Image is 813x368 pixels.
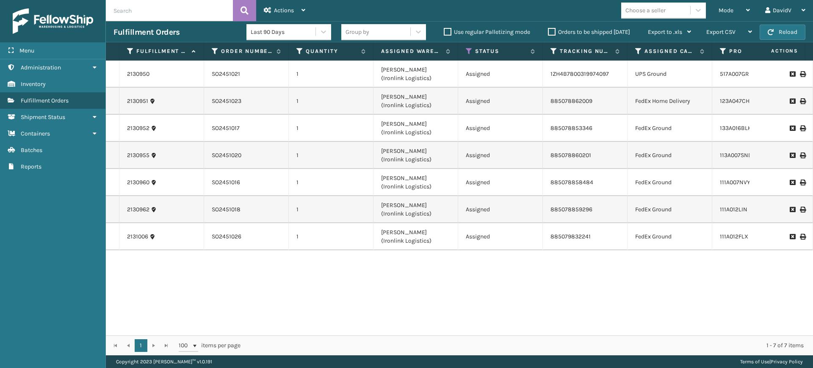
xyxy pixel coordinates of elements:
label: Assigned Warehouse [381,47,442,55]
td: [PERSON_NAME] (Ironlink Logistics) [373,88,458,115]
td: 1 [289,61,373,88]
td: Assigned [458,223,543,250]
td: SO2451020 [204,142,289,169]
span: Export CSV [706,28,736,36]
a: 133A016BLK [720,125,752,132]
td: [PERSON_NAME] (Ironlink Logistics) [373,61,458,88]
label: Assigned Carrier Service [644,47,696,55]
td: FedEx Ground [628,142,712,169]
td: 1 [289,196,373,223]
td: Assigned [458,196,543,223]
td: Assigned [458,115,543,142]
td: [PERSON_NAME] (Ironlink Logistics) [373,223,458,250]
a: 2130952 [127,124,149,133]
a: 1 [135,339,147,352]
span: Inventory [21,80,46,88]
td: Assigned [458,88,543,115]
a: 113A007SND [720,152,752,159]
i: Print Label [800,207,805,213]
i: Print Label [800,125,805,131]
td: UPS Ground [628,61,712,88]
label: Order Number [221,47,272,55]
span: Containers [21,130,50,137]
span: Actions [274,7,294,14]
div: Group by [346,28,369,36]
i: Print Label [800,71,805,77]
a: Terms of Use [740,359,769,365]
span: Actions [744,44,803,58]
span: Export to .xls [648,28,682,36]
a: 885078858484 [550,179,593,186]
td: FedEx Ground [628,169,712,196]
td: Assigned [458,61,543,88]
a: 885078859296 [550,206,592,213]
td: Assigned [458,169,543,196]
a: 885079832241 [550,233,591,240]
span: 100 [179,341,191,350]
a: 2131006 [127,232,148,241]
i: Request to Be Cancelled [790,180,795,185]
td: FedEx Ground [628,223,712,250]
i: Request to Be Cancelled [790,125,795,131]
span: items per page [179,339,241,352]
img: logo [13,8,93,34]
td: [PERSON_NAME] (Ironlink Logistics) [373,115,458,142]
div: Choose a seller [625,6,666,15]
span: Batches [21,147,42,154]
td: 1 [289,223,373,250]
label: Orders to be shipped [DATE] [548,28,630,36]
span: Administration [21,64,61,71]
td: [PERSON_NAME] (Ironlink Logistics) [373,196,458,223]
span: Menu [19,47,34,54]
i: Print Label [800,98,805,104]
i: Request to Be Cancelled [790,234,795,240]
label: Status [475,47,526,55]
i: Print Label [800,234,805,240]
td: 1 [289,169,373,196]
label: Fulfillment Order Id [136,47,188,55]
td: 1 [289,88,373,115]
a: 123A047CHR [720,97,753,105]
button: Reload [760,25,805,40]
a: 2130951 [127,97,148,105]
td: SO2451018 [204,196,289,223]
td: SO2451017 [204,115,289,142]
span: Shipment Status [21,113,65,121]
td: SO2451023 [204,88,289,115]
a: 517A007GRN [720,70,753,77]
a: 2130962 [127,205,149,214]
i: Request to Be Cancelled [790,71,795,77]
label: Tracking Number [560,47,611,55]
td: SO2451026 [204,223,289,250]
a: 111A012LIN [720,206,747,213]
a: Privacy Policy [771,359,803,365]
a: 885078862009 [550,97,592,105]
td: FedEx Ground [628,115,712,142]
span: Reports [21,163,41,170]
a: 1ZH4B7800319974097 [550,70,609,77]
a: 885078853346 [550,125,592,132]
span: Mode [719,7,733,14]
td: [PERSON_NAME] (Ironlink Logistics) [373,142,458,169]
td: SO2451021 [204,61,289,88]
i: Request to Be Cancelled [790,98,795,104]
a: 2130955 [127,151,149,160]
td: FedEx Home Delivery [628,88,712,115]
label: Use regular Palletizing mode [444,28,530,36]
i: Request to Be Cancelled [790,207,795,213]
a: 111A007NVY [720,179,750,186]
p: Copyright 2023 [PERSON_NAME]™ v 1.0.191 [116,355,212,368]
a: 885078860201 [550,152,591,159]
td: SO2451016 [204,169,289,196]
i: Print Label [800,180,805,185]
i: Request to Be Cancelled [790,152,795,158]
label: Product SKU [729,47,780,55]
div: Last 90 Days [251,28,316,36]
td: 1 [289,115,373,142]
td: 1 [289,142,373,169]
a: 2130960 [127,178,149,187]
a: 111A012FLX [720,233,748,240]
div: | [740,355,803,368]
td: FedEx Ground [628,196,712,223]
td: [PERSON_NAME] (Ironlink Logistics) [373,169,458,196]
